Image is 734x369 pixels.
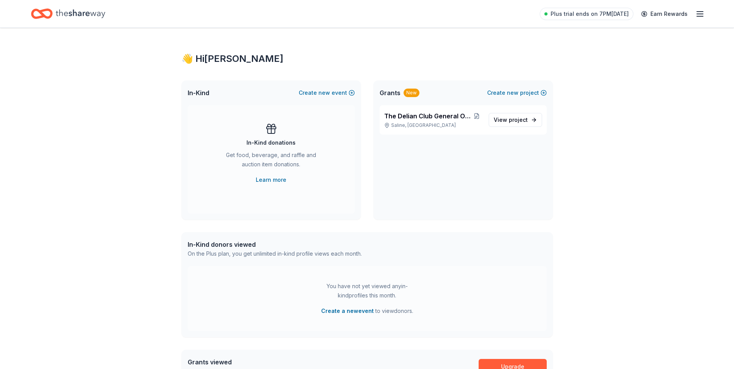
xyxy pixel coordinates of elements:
span: Grants [380,88,400,97]
div: Grants viewed [188,357,341,367]
span: new [507,88,518,97]
div: 👋 Hi [PERSON_NAME] [181,53,553,65]
span: View [494,115,528,125]
a: View project [489,113,542,127]
a: Plus trial ends on 7PM[DATE] [540,8,633,20]
div: In-Kind donations [246,138,296,147]
div: You have not yet viewed any in-kind profiles this month. [319,282,416,300]
span: In-Kind [188,88,209,97]
span: project [509,116,528,123]
div: In-Kind donors viewed [188,240,362,249]
a: Earn Rewards [636,7,692,21]
a: Home [31,5,105,23]
p: Saline, [GEOGRAPHIC_DATA] [384,122,482,128]
a: Learn more [256,175,286,184]
span: to view donors . [321,306,413,316]
div: New [404,89,419,97]
button: Createnewevent [299,88,355,97]
span: Plus trial ends on 7PM[DATE] [551,9,629,19]
button: Createnewproject [487,88,547,97]
div: On the Plus plan, you get unlimited in-kind profile views each month. [188,249,362,258]
button: Create a newevent [321,306,374,316]
span: The Delian Club General Operating Fund [384,111,472,121]
span: new [318,88,330,97]
div: Get food, beverage, and raffle and auction item donations. [219,150,324,172]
